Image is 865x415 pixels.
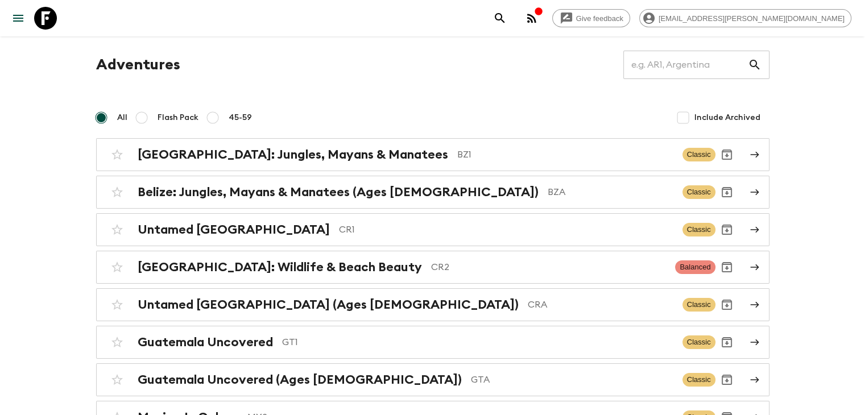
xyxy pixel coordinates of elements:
h2: Guatemala Uncovered [138,335,273,350]
span: Balanced [675,260,715,274]
span: [EMAIL_ADDRESS][PERSON_NAME][DOMAIN_NAME] [652,14,851,23]
a: Guatemala Uncovered (Ages [DEMOGRAPHIC_DATA])GTAClassicArchive [96,363,769,396]
a: Guatemala UncoveredGT1ClassicArchive [96,326,769,359]
a: Belize: Jungles, Mayans & Manatees (Ages [DEMOGRAPHIC_DATA])BZAClassicArchive [96,176,769,209]
span: Flash Pack [158,112,198,123]
span: Classic [682,335,715,349]
p: CR2 [431,260,667,274]
div: [EMAIL_ADDRESS][PERSON_NAME][DOMAIN_NAME] [639,9,851,27]
span: 45-59 [229,112,252,123]
p: GT1 [282,335,673,349]
h2: Belize: Jungles, Mayans & Manatees (Ages [DEMOGRAPHIC_DATA]) [138,185,539,200]
span: Classic [682,373,715,387]
a: Untamed [GEOGRAPHIC_DATA]CR1ClassicArchive [96,213,769,246]
a: Untamed [GEOGRAPHIC_DATA] (Ages [DEMOGRAPHIC_DATA])CRAClassicArchive [96,288,769,321]
h2: Untamed [GEOGRAPHIC_DATA] (Ages [DEMOGRAPHIC_DATA]) [138,297,519,312]
h1: Adventures [96,53,180,76]
span: Classic [682,223,715,236]
p: CR1 [339,223,673,236]
button: Archive [715,293,738,316]
h2: [GEOGRAPHIC_DATA]: Wildlife & Beach Beauty [138,260,422,275]
p: BZ1 [457,148,673,161]
button: Archive [715,368,738,391]
h2: Guatemala Uncovered (Ages [DEMOGRAPHIC_DATA]) [138,372,462,387]
span: Classic [682,298,715,312]
p: BZA [548,185,673,199]
a: Give feedback [552,9,630,27]
button: search adventures [489,7,511,30]
span: Classic [682,185,715,199]
button: Archive [715,218,738,241]
span: Include Archived [694,112,760,123]
input: e.g. AR1, Argentina [623,49,748,81]
button: Archive [715,256,738,279]
a: [GEOGRAPHIC_DATA]: Wildlife & Beach BeautyCR2BalancedArchive [96,251,769,284]
p: CRA [528,298,673,312]
p: GTA [471,373,673,387]
span: Give feedback [570,14,630,23]
h2: [GEOGRAPHIC_DATA]: Jungles, Mayans & Manatees [138,147,448,162]
span: Classic [682,148,715,161]
a: [GEOGRAPHIC_DATA]: Jungles, Mayans & ManateesBZ1ClassicArchive [96,138,769,171]
button: Archive [715,331,738,354]
button: Archive [715,143,738,166]
button: Archive [715,181,738,204]
span: All [117,112,127,123]
button: menu [7,7,30,30]
h2: Untamed [GEOGRAPHIC_DATA] [138,222,330,237]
